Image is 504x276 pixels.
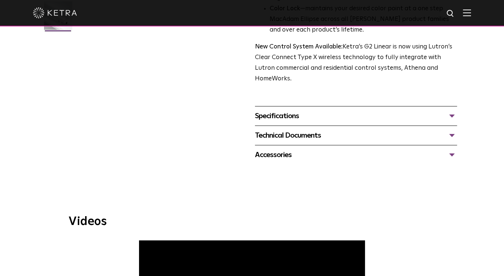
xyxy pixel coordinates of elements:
img: search icon [446,9,455,18]
strong: New Control System Available: [255,44,343,50]
img: Hamburger%20Nav.svg [463,9,471,16]
p: Ketra’s G2 Linear is now using Lutron’s Clear Connect Type X wireless technology to fully integra... [255,42,457,84]
img: ketra-logo-2019-white [33,7,77,18]
h3: Videos [69,216,435,228]
div: Specifications [255,110,457,122]
div: Technical Documents [255,130,457,141]
div: Accessories [255,149,457,161]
